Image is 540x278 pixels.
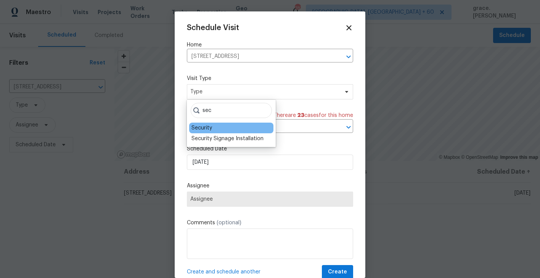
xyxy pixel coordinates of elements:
span: Assignee [190,196,350,202]
span: There are case s for this home [273,112,353,119]
input: M/D/YYYY [187,155,353,170]
input: Enter in an address [187,51,332,62]
div: Security Signage Installation [191,135,264,142]
div: Security [191,124,212,132]
label: Visit Type [187,75,353,82]
button: Open [343,51,354,62]
span: Type [190,88,339,96]
span: (optional) [217,220,241,225]
span: Close [345,24,353,32]
label: Scheduled Date [187,145,353,153]
label: Comments [187,219,353,227]
span: Schedule Visit [187,24,239,32]
label: Home [187,41,353,49]
span: Create [328,267,347,277]
button: Open [343,122,354,133]
span: 23 [297,113,304,118]
label: Assignee [187,182,353,190]
span: Create and schedule another [187,268,260,276]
